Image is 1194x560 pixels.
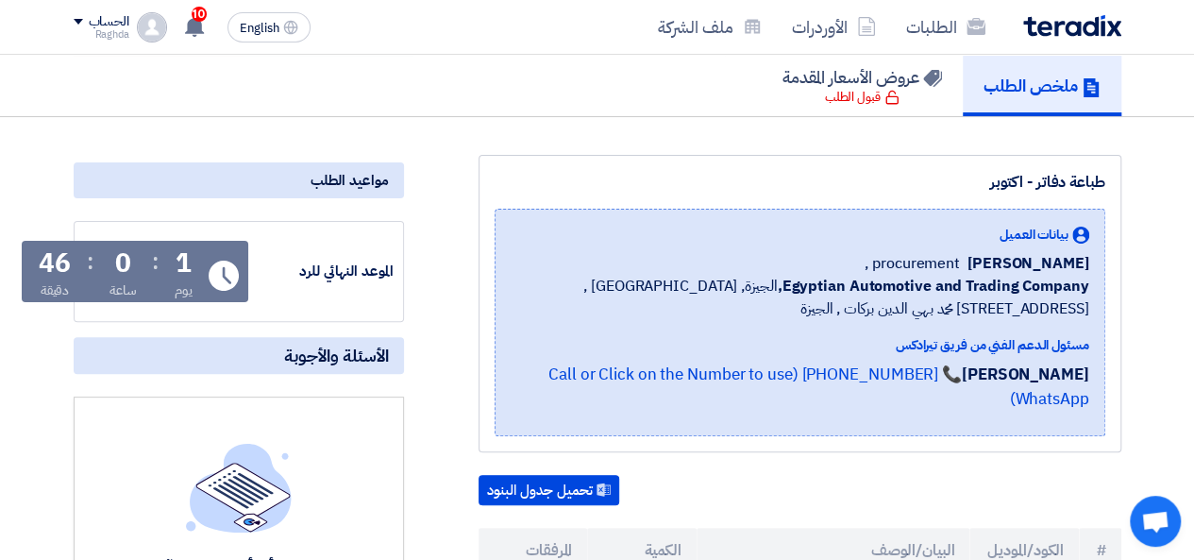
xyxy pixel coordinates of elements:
[240,22,279,35] span: English
[511,335,1089,355] div: مسئول الدعم الفني من فريق تيرادكس
[1130,496,1181,547] div: Open chat
[74,29,129,40] div: Raghda
[984,75,1101,96] h5: ملخص الطلب
[109,280,137,300] div: ساعة
[89,14,129,30] div: الحساب
[511,275,1089,320] span: الجيزة, [GEOGRAPHIC_DATA] ,[STREET_ADDRESS] محمد بهي الدين بركات , الجيزة
[186,443,292,532] img: empty_state_list.svg
[1000,225,1068,245] span: بيانات العميل
[137,12,167,42] img: profile_test.png
[777,275,1088,297] b: Egyptian Automotive and Trading Company,
[777,5,891,49] a: الأوردرات
[87,245,93,279] div: :
[176,250,192,277] div: 1
[152,245,159,279] div: :
[192,7,207,22] span: 10
[825,88,900,107] div: قبول الطلب
[115,250,131,277] div: 0
[74,162,404,198] div: مواعيد الطلب
[479,475,619,505] button: تحميل جدول البنود
[252,261,394,282] div: الموعد النهائي للرد
[227,12,311,42] button: English
[495,171,1105,194] div: طباعة دفاتر - اكتوبر
[548,363,1089,411] a: 📞 [PHONE_NUMBER] (Call or Click on the Number to use WhatsApp)
[865,252,960,275] span: procurement ,
[762,56,963,116] a: عروض الأسعار المقدمة قبول الطلب
[1023,15,1121,37] img: Teradix logo
[643,5,777,49] a: ملف الشركة
[41,280,70,300] div: دقيقة
[284,345,389,366] span: الأسئلة والأجوبة
[39,250,71,277] div: 46
[175,280,193,300] div: يوم
[962,363,1089,386] strong: [PERSON_NAME]
[782,66,942,88] h5: عروض الأسعار المقدمة
[967,252,1089,275] span: [PERSON_NAME]
[891,5,1001,49] a: الطلبات
[963,56,1121,116] a: ملخص الطلب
